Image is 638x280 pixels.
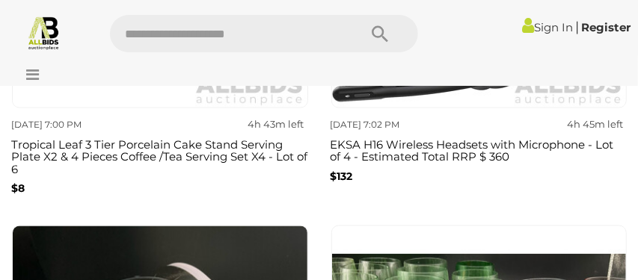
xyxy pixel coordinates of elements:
strong: 4h 45m left [567,118,623,130]
a: Register [581,20,631,34]
div: [DATE] 7:00 PM [11,116,153,133]
button: Search [343,15,418,52]
a: Sign In [522,20,573,34]
span: | [575,19,579,35]
img: Allbids.com.au [26,15,61,50]
h3: Tropical Leaf 3 Tier Porcelain Cake Stand Serving Plate X2 & 4 Pieces Coffee /Tea Serving Set X4 ... [11,135,308,176]
div: [DATE] 7:02 PM [331,116,473,133]
b: $132 [331,169,353,183]
strong: 4h 43m left [248,118,304,130]
b: $8 [11,181,25,195]
h3: EKSA H16 Wireless Headsets with Microphone - Lot of 4 - Estimated Total RRP $ 360 [331,135,628,164]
